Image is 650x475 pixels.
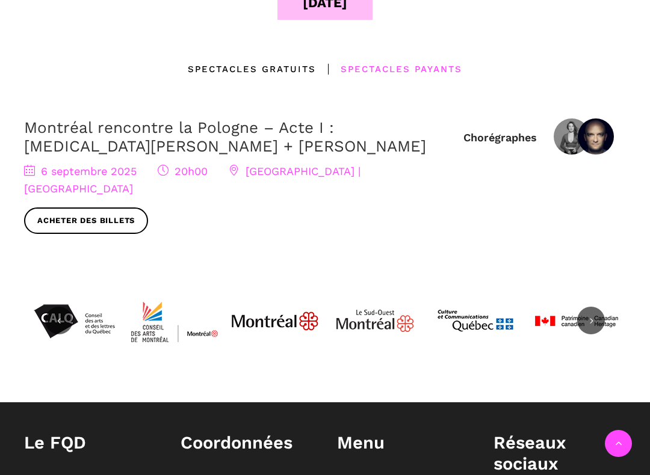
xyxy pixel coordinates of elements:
img: Logo_Mtl_Le_Sud-Ouest.svg_ [330,276,420,366]
div: Chorégraphes [463,130,537,144]
img: Kyra Jean Green [554,118,590,155]
img: JPGnr_b [230,276,320,366]
img: Janusz Orlik [578,118,614,155]
h1: Réseaux sociaux [494,432,626,474]
span: 20h00 [158,165,208,177]
img: CMYK_Logo_CAMMontreal [129,276,220,366]
div: Spectacles gratuits [188,62,316,76]
h1: Le FQD [24,432,156,453]
h1: Menu [337,432,469,453]
img: patrimoinecanadien-01_0-4 [531,276,621,366]
span: [GEOGRAPHIC_DATA] | [GEOGRAPHIC_DATA] [24,165,361,195]
span: 6 septembre 2025 [24,165,137,177]
a: Montréal rencontre la Pologne – Acte I : [MEDICAL_DATA][PERSON_NAME] + [PERSON_NAME] [24,118,426,155]
img: Calq_noir [29,276,119,366]
img: mccq-3-3 [430,276,521,366]
div: Spectacles Payants [316,62,462,76]
a: Acheter des billets [24,207,148,234]
h1: Coordonnées [181,432,313,453]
